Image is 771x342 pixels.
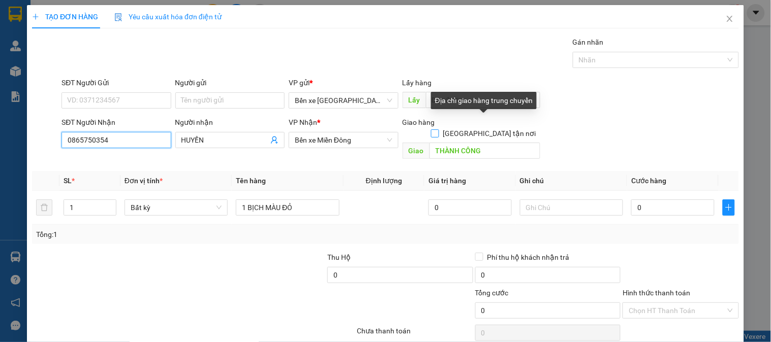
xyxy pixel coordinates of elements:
span: [GEOGRAPHIC_DATA] tận nơi [439,128,540,139]
span: Thu Hộ [327,253,351,261]
span: user-add [270,136,279,144]
div: Tổng: 1 [36,229,298,240]
label: Hình thức thanh toán [623,289,690,297]
span: TẠO ĐƠN HÀNG [32,13,98,21]
button: plus [723,199,735,216]
span: Bất kỳ [131,200,222,215]
span: VP Nhận [289,118,317,126]
th: Ghi chú [516,171,627,191]
span: Bến xe Miền Đông [295,132,392,148]
span: Giao [403,143,429,159]
div: VP gửi [289,77,398,88]
input: Ghi Chú [520,199,623,216]
span: Yêu cầu xuất hóa đơn điện tử [114,13,222,21]
span: Cước hàng [631,177,666,185]
span: Bến xe Quảng Ngãi [295,93,392,108]
input: 0 [428,199,512,216]
button: Close [716,5,744,33]
button: delete [36,199,52,216]
div: Người nhận [175,117,285,128]
span: plus [723,203,734,212]
span: close [726,15,734,23]
div: SĐT Người Nhận [61,117,171,128]
span: SL [64,177,72,185]
div: SĐT Người Gửi [61,77,171,88]
input: Dọc đường [426,92,540,108]
input: Dọc đường [429,143,540,159]
span: Giá trị hàng [428,177,466,185]
span: Lấy hàng [403,79,432,87]
img: icon [114,13,122,21]
span: Lấy [403,92,426,108]
div: Địa chỉ giao hàng trung chuyển [431,92,537,109]
span: Tên hàng [236,177,266,185]
div: Người gửi [175,77,285,88]
span: Tổng cước [475,289,509,297]
span: Đơn vị tính [125,177,163,185]
span: Phí thu hộ khách nhận trả [483,252,574,263]
span: Định lượng [366,177,402,185]
span: Giao hàng [403,118,435,126]
span: plus [32,13,39,20]
label: Gán nhãn [573,38,604,46]
input: VD: Bàn, Ghế [236,199,339,216]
